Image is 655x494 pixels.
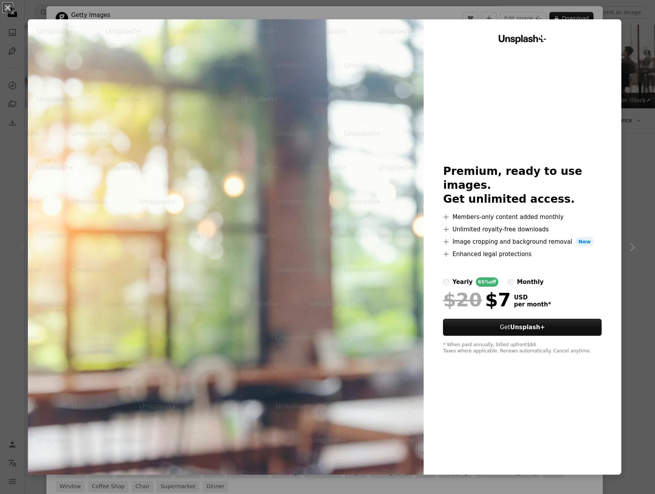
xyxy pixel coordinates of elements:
li: Members-only content added monthly [443,212,602,222]
span: New [575,237,594,246]
div: $7 [443,290,511,310]
span: USD [514,294,551,301]
div: yearly [452,277,472,287]
div: * When paid annually, billed upfront $84 Taxes where applicable. Renews automatically. Cancel any... [443,342,602,354]
span: $20 [443,290,482,310]
li: Unlimited royalty-free downloads [443,225,602,234]
div: 65% off [476,277,499,287]
li: Enhanced legal protections [443,250,602,259]
li: Image cropping and background removal [443,237,602,246]
strong: Unsplash+ [510,324,545,331]
div: monthly [517,277,544,287]
button: GetUnsplash+ [443,319,602,336]
h2: Premium, ready to use images. Get unlimited access. [443,164,602,206]
input: yearly65%off [443,279,449,285]
span: per month * [514,301,551,308]
input: monthly [508,279,514,285]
